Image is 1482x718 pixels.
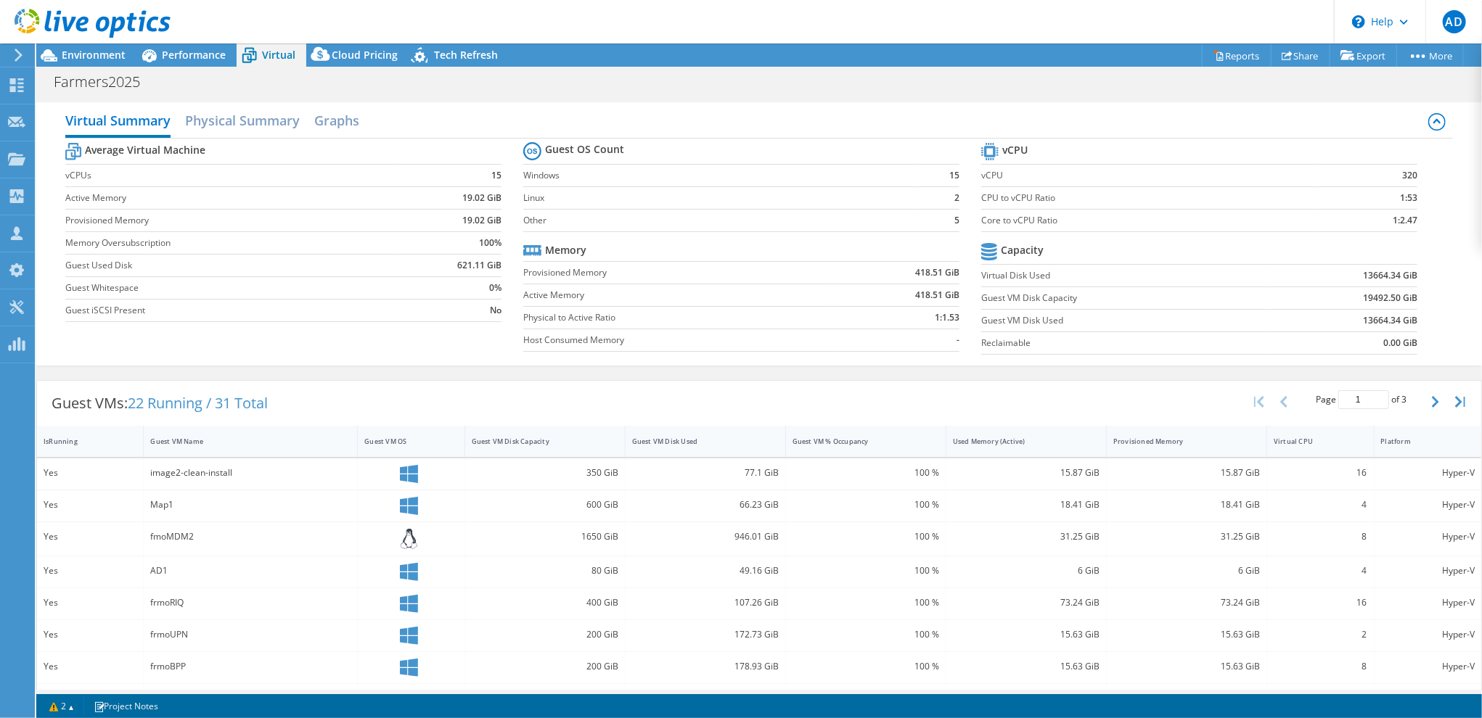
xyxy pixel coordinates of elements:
[44,437,119,446] div: IsRunning
[915,288,959,302] b: 418.51 GiB
[65,236,397,250] label: Memory Oversubscription
[44,465,136,481] div: Yes
[632,563,779,579] div: 49.16 GiB
[545,243,586,257] b: Memory
[523,213,920,228] label: Other
[523,333,832,347] label: Host Consumed Memory
[981,291,1266,305] label: Guest VM Disk Capacity
[1396,44,1464,67] a: More
[632,595,779,611] div: 107.26 GiB
[462,213,501,228] b: 19.02 GiB
[632,497,779,513] div: 66.23 GiB
[1274,563,1367,579] div: 4
[915,265,959,280] b: 418.51 GiB
[957,333,959,347] b: -
[1443,10,1466,33] span: AD
[793,497,939,513] div: 100 %
[981,213,1318,228] label: Core to vCPU Ratio
[44,529,136,545] div: Yes
[150,465,351,481] div: image2-clean-install
[47,74,163,90] h1: Farmers2025
[793,659,939,674] div: 100 %
[1113,529,1260,545] div: 31.25 GiB
[44,659,136,674] div: Yes
[65,106,171,138] h2: Virtual Summary
[1381,627,1475,643] div: Hyper-V
[1381,595,1475,611] div: Hyper-V
[1271,44,1330,67] a: Share
[332,48,398,62] span: Cloud Pricing
[1381,529,1475,545] div: Hyper-V
[62,48,126,62] span: Environment
[434,48,498,62] span: Tech Refresh
[1274,627,1367,643] div: 2
[1274,437,1349,446] div: Virtual CPU
[981,191,1318,205] label: CPU to vCPU Ratio
[150,595,351,611] div: frmoRIQ
[981,313,1266,328] label: Guest VM Disk Used
[472,659,618,674] div: 200 GiB
[793,627,939,643] div: 100 %
[1274,595,1367,611] div: 16
[472,465,618,481] div: 350 GiB
[1316,390,1407,409] span: Page of
[1274,465,1367,481] div: 16
[1402,168,1417,183] b: 320
[1352,15,1365,28] svg: \n
[1363,313,1417,328] b: 13664.34 GiB
[490,303,501,318] b: No
[1330,44,1397,67] a: Export
[1113,595,1260,611] div: 73.24 GiB
[65,191,397,205] label: Active Memory
[65,258,397,273] label: Guest Used Disk
[523,191,920,205] label: Linux
[85,143,205,157] b: Average Virtual Machine
[150,659,351,674] div: frmoBPP
[150,627,351,643] div: frmoUPN
[44,595,136,611] div: Yes
[44,627,136,643] div: Yes
[1401,393,1407,405] span: 3
[44,497,136,513] div: Yes
[162,48,226,62] span: Performance
[953,627,1100,643] div: 15.63 GiB
[472,437,601,446] div: Guest VM Disk Capacity
[1363,291,1417,305] b: 19492.50 GiB
[83,697,168,715] a: Project Notes
[128,393,268,413] span: 22 Running / 31 Total
[150,437,333,446] div: Guest VM Name
[954,191,959,205] b: 2
[523,265,832,280] label: Provisioned Memory
[1381,497,1475,513] div: Hyper-V
[65,281,397,295] label: Guest Whitespace
[314,106,359,135] h2: Graphs
[954,213,959,228] b: 5
[39,697,84,715] a: 2
[472,529,618,545] div: 1650 GiB
[793,563,939,579] div: 100 %
[1113,563,1260,579] div: 6 GiB
[472,595,618,611] div: 400 GiB
[1274,497,1367,513] div: 4
[953,497,1100,513] div: 18.41 GiB
[1381,563,1475,579] div: Hyper-V
[1381,437,1457,446] div: Platform
[953,659,1100,674] div: 15.63 GiB
[632,437,761,446] div: Guest VM Disk Used
[953,529,1100,545] div: 31.25 GiB
[935,310,959,325] b: 1:1.53
[44,563,136,579] div: Yes
[1113,627,1260,643] div: 15.63 GiB
[523,288,832,302] label: Active Memory
[953,563,1100,579] div: 6 GiB
[489,281,501,295] b: 0%
[1400,191,1417,205] b: 1:53
[1363,268,1417,283] b: 13664.34 GiB
[545,142,624,157] b: Guest OS Count
[479,236,501,250] b: 100%
[793,595,939,611] div: 100 %
[150,529,351,545] div: fmoMDM2
[793,529,939,545] div: 100 %
[632,529,779,545] div: 946.01 GiB
[523,310,832,325] label: Physical to Active Ratio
